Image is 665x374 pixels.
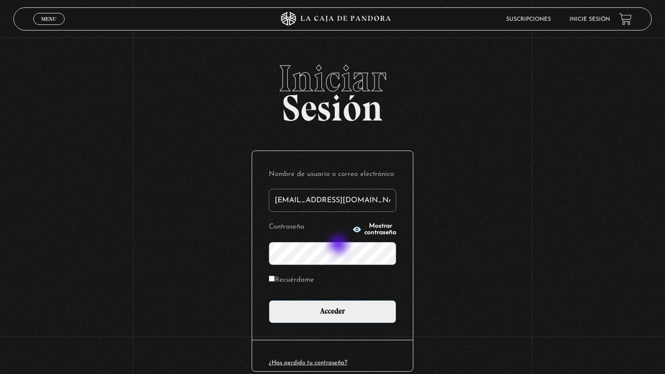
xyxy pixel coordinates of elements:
[619,13,632,25] a: View your shopping cart
[506,17,551,22] a: Suscripciones
[13,60,652,119] h2: Sesión
[41,16,56,22] span: Menu
[269,276,275,282] input: Recuérdame
[269,300,396,323] input: Acceder
[13,60,652,97] span: Iniciar
[269,168,396,182] label: Nombre de usuario o correo electrónico
[269,273,314,288] label: Recuérdame
[269,360,347,366] a: ¿Has perdido tu contraseña?
[269,220,350,235] label: Contraseña
[364,223,396,236] span: Mostrar contraseña
[38,24,60,30] span: Cerrar
[352,223,396,236] button: Mostrar contraseña
[569,17,610,22] a: Inicie sesión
